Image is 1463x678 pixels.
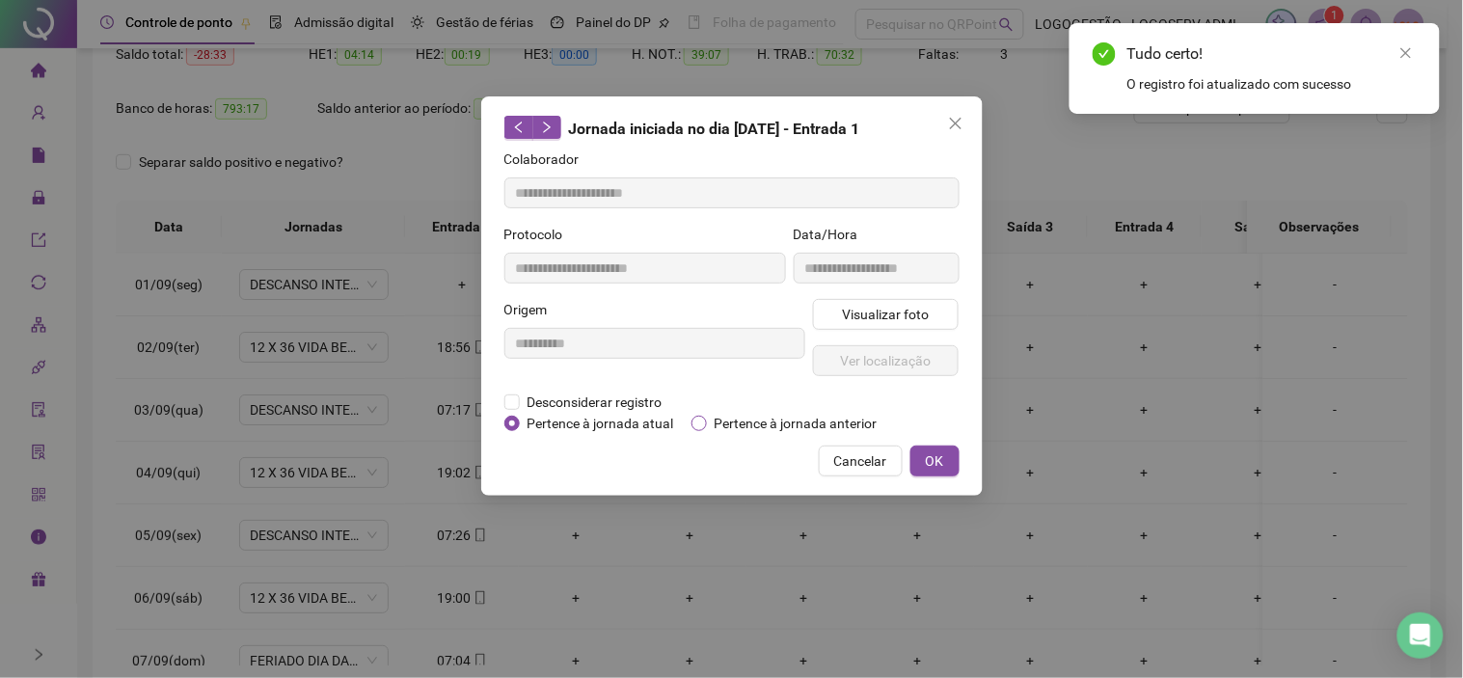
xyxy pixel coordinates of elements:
button: Ver localização [813,345,960,376]
a: Close [1395,42,1417,64]
span: Cancelar [834,450,887,472]
button: left [504,116,533,139]
label: Protocolo [504,224,576,245]
span: right [540,121,554,134]
span: left [512,121,526,134]
div: Jornada iniciada no dia [DATE] - Entrada 1 [504,116,960,141]
span: Visualizar foto [842,304,929,325]
button: Visualizar foto [813,299,960,330]
span: Pertence à jornada anterior [707,413,885,434]
span: Desconsiderar registro [520,392,670,413]
span: close [1399,46,1413,60]
label: Origem [504,299,560,320]
button: Close [940,108,971,139]
label: Colaborador [504,149,592,170]
span: Pertence à jornada atual [520,413,682,434]
div: Open Intercom Messenger [1397,612,1444,659]
button: Cancelar [819,446,903,476]
div: O registro foi atualizado com sucesso [1127,73,1417,95]
span: check-circle [1093,42,1116,66]
span: close [948,116,963,131]
button: right [532,116,561,139]
label: Data/Hora [794,224,871,245]
div: Tudo certo! [1127,42,1417,66]
button: OK [910,446,960,476]
span: OK [926,450,944,472]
